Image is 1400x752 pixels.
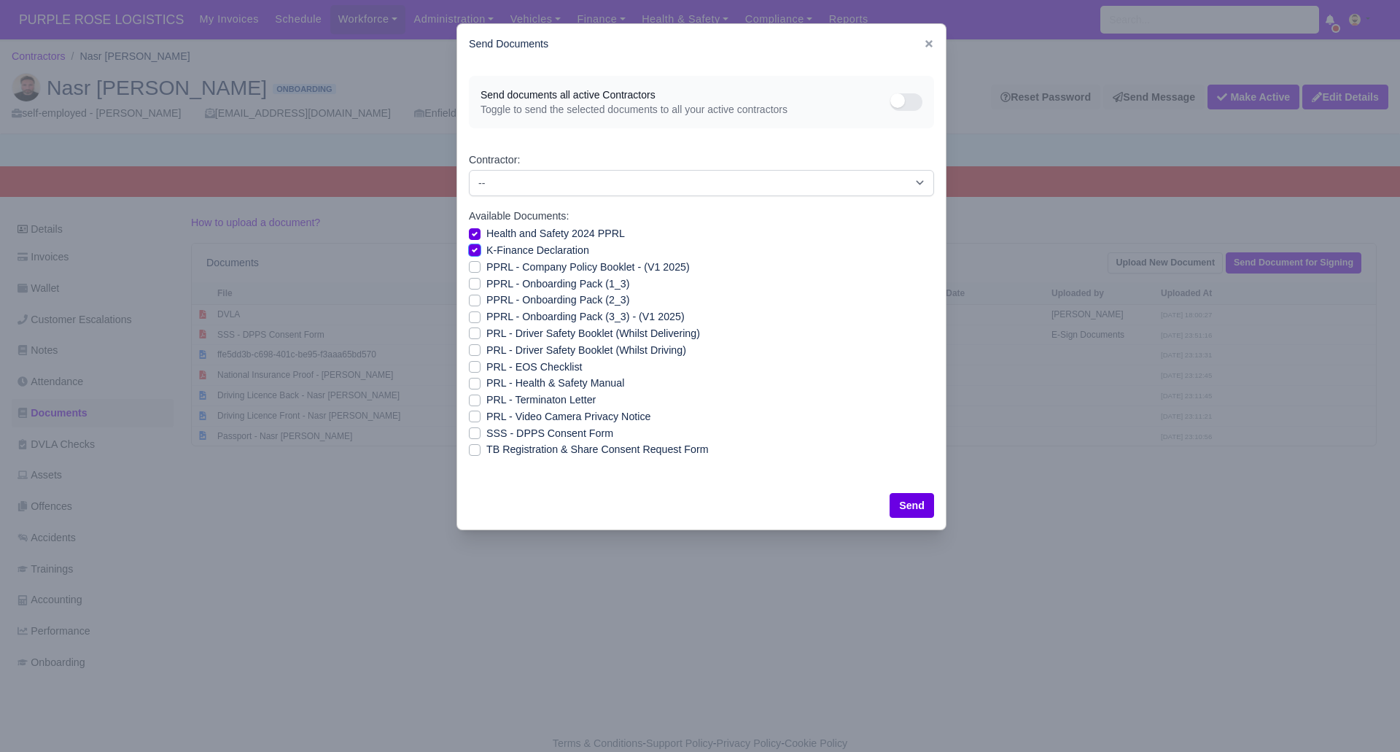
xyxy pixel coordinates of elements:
label: K-Finance Declaration [486,242,589,259]
label: PRL - Driver Safety Booklet (Whilst Driving) [486,342,686,359]
label: PPRL - Onboarding Pack (3_3) - (V1 2025) [486,309,685,325]
label: PRL - Video Camera Privacy Notice [486,408,650,425]
label: PRL - Driver Safety Booklet (Whilst Delivering) [486,325,700,342]
label: PRL - Health & Safety Manual [486,375,624,392]
iframe: Chat Widget [1137,583,1400,752]
span: Send documents all active Contractors [481,88,890,102]
label: PRL - EOS Checklist [486,359,583,376]
button: Send [890,493,934,518]
label: Available Documents: [469,208,569,225]
label: ТB Registration & Share Consent Request Form [486,441,709,458]
label: Contractor: [469,152,520,168]
label: PRL - Terminaton Letter [486,392,596,408]
span: Toggle to send the selected documents to all your active contractors [481,102,890,117]
label: PPRL - Company Policy Booklet - (V1 2025) [486,259,690,276]
div: Send Documents [457,24,946,64]
label: PPRL - Onboarding Pack (1_3) [486,276,629,292]
label: SSS - DPPS Consent Form [486,425,613,442]
label: PPRL - Onboarding Pack (2_3) [486,292,629,309]
label: Health and Safety 2024 PPRL [486,225,625,242]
